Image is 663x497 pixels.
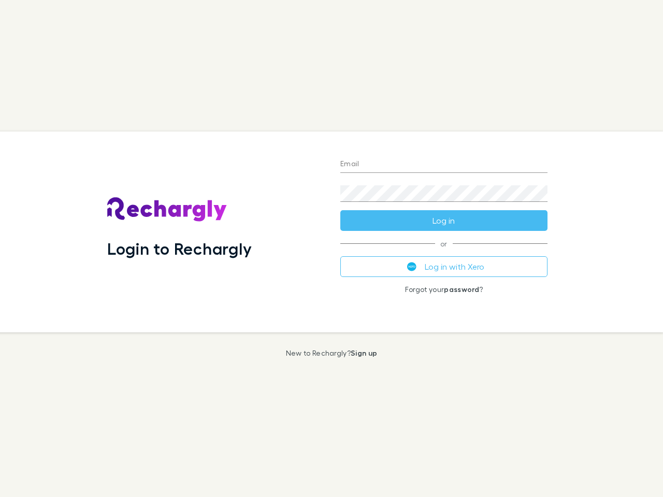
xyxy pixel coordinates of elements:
img: Xero's logo [407,262,416,271]
button: Log in [340,210,547,231]
a: Sign up [351,348,377,357]
a: password [444,285,479,294]
img: Rechargly's Logo [107,197,227,222]
p: Forgot your ? [340,285,547,294]
button: Log in with Xero [340,256,547,277]
p: New to Rechargly? [286,349,378,357]
h1: Login to Rechargly [107,239,252,258]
